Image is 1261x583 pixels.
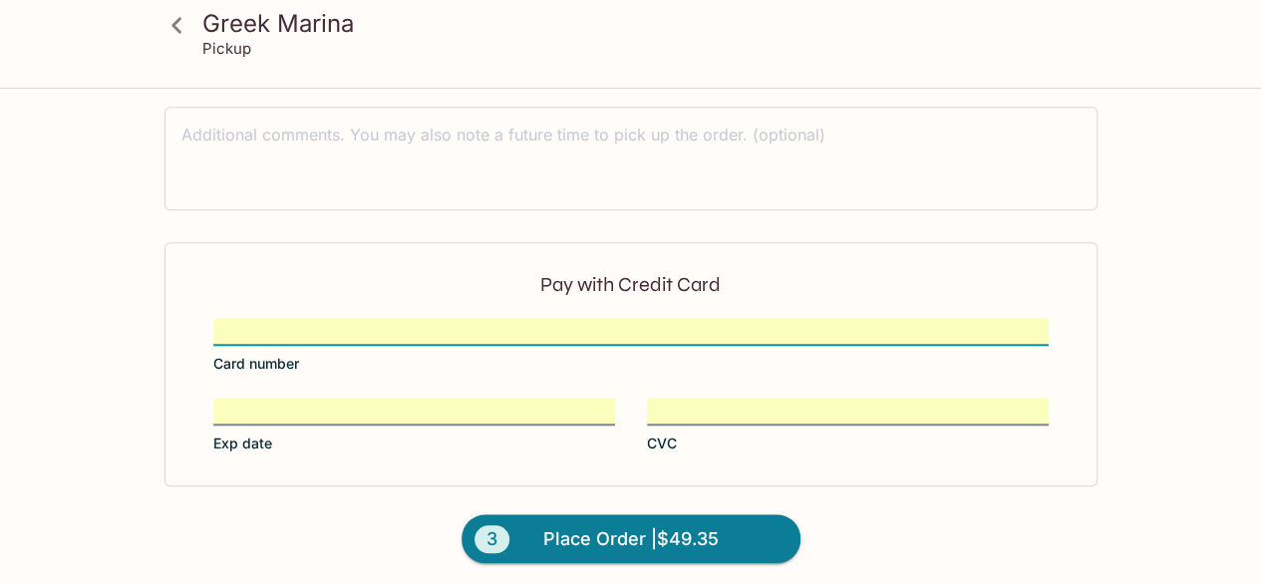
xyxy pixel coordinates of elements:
[213,320,1049,342] iframe: Secure card number input frame
[213,275,1049,294] p: Pay with Credit Card
[213,400,615,422] iframe: Secure expiration date input frame
[213,354,299,374] span: Card number
[647,434,677,453] span: CVC
[647,400,1049,422] iframe: Secure CVC input frame
[543,523,719,555] span: Place Order | $49.35
[202,8,1094,39] h3: Greek Marina
[474,525,509,553] span: 3
[462,514,800,564] button: 3Place Order |$49.35
[213,434,272,453] span: Exp date
[202,39,251,58] p: Pickup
